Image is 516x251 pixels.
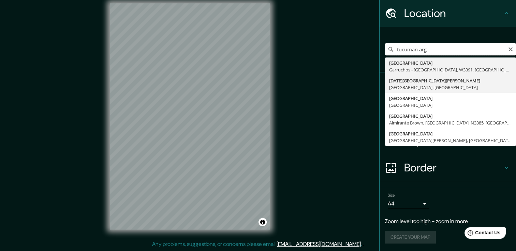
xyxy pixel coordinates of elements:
[385,43,516,55] input: Pick your city or area
[389,102,512,108] div: [GEOGRAPHIC_DATA]
[388,193,395,198] label: Size
[388,198,429,209] div: A4
[380,72,516,100] div: Pins
[389,77,512,84] div: [DATE][GEOGRAPHIC_DATA][PERSON_NAME]
[389,119,512,126] div: Almirante Brown, [GEOGRAPHIC_DATA], N3385, [GEOGRAPHIC_DATA]
[389,66,512,73] div: Garruchos - [GEOGRAPHIC_DATA], W3391, [GEOGRAPHIC_DATA]
[385,217,511,225] p: Zoom level too high - zoom in more
[362,240,363,248] div: .
[389,95,512,102] div: [GEOGRAPHIC_DATA]
[110,3,270,230] canvas: Map
[389,113,512,119] div: [GEOGRAPHIC_DATA]
[404,6,502,20] h4: Location
[508,46,513,52] button: Clear
[363,240,364,248] div: .
[389,137,512,144] div: [GEOGRAPHIC_DATA][PERSON_NAME], [GEOGRAPHIC_DATA], N3352, [GEOGRAPHIC_DATA]
[277,240,361,248] a: [EMAIL_ADDRESS][DOMAIN_NAME]
[380,127,516,154] div: Layout
[404,161,502,174] h4: Border
[152,240,362,248] p: Any problems, suggestions, or concerns please email .
[389,60,512,66] div: [GEOGRAPHIC_DATA]
[455,224,508,244] iframe: Help widget launcher
[380,154,516,181] div: Border
[389,84,512,91] div: [GEOGRAPHIC_DATA], [GEOGRAPHIC_DATA]
[389,130,512,137] div: [GEOGRAPHIC_DATA]
[259,218,267,226] button: Toggle attribution
[380,100,516,127] div: Style
[404,134,502,147] h4: Layout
